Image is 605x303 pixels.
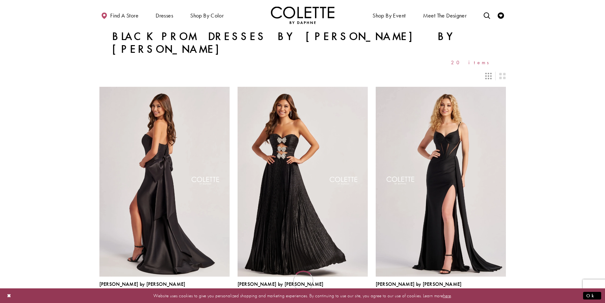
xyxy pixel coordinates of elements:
span: 20 items [451,60,493,65]
p: Website uses cookies to give you personalized shopping and marketing experiences. By continuing t... [46,291,559,300]
span: Find a store [110,12,138,19]
span: Switch layout to 3 columns [485,73,492,79]
button: Submit Dialog [583,292,601,300]
span: [PERSON_NAME] by [PERSON_NAME] [376,281,462,287]
span: [PERSON_NAME] by [PERSON_NAME] [238,281,324,287]
a: Visit Home Page [271,6,334,24]
h1: Black Prom Dresses by [PERSON_NAME] by [PERSON_NAME] [112,30,493,56]
span: [PERSON_NAME] by [PERSON_NAME] [99,281,185,287]
span: Switch layout to 2 columns [499,73,506,79]
span: Dresses [156,12,173,19]
button: Close Dialog [4,290,15,301]
span: Shop by color [189,6,225,24]
span: Shop By Event [371,6,407,24]
a: here [443,292,451,299]
a: Meet the designer [421,6,468,24]
span: Meet the designer [423,12,467,19]
a: Find a store [99,6,140,24]
div: Colette by Daphne Style No. CL8470 [99,281,185,295]
img: Colette by Daphne [271,6,334,24]
a: Visit Colette by Daphne Style No. CL8520 Page [238,87,368,276]
a: Check Wishlist [496,6,506,24]
span: Dresses [154,6,175,24]
a: Visit Colette by Daphne Style No. CL8480 Page [376,87,506,276]
div: Colette by Daphne Style No. CL8520 [238,281,324,295]
div: Layout Controls [96,69,510,83]
span: Shop By Event [373,12,406,19]
a: Toggle search [482,6,492,24]
span: Shop by color [190,12,224,19]
a: Visit Colette by Daphne Style No. CL8470 Page [99,87,230,276]
div: Colette by Daphne Style No. CL8480 [376,281,462,295]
